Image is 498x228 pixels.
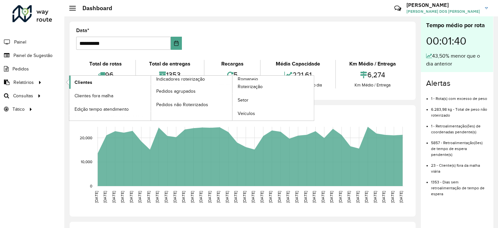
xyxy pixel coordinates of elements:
[69,76,151,89] a: Clientes
[78,60,134,68] div: Total de rotas
[14,39,26,46] span: Painel
[329,191,334,203] text: [DATE]
[190,191,194,203] text: [DATE]
[103,191,107,203] text: [DATE]
[225,191,229,203] text: [DATE]
[347,191,351,203] text: [DATE]
[75,92,113,99] span: Clientes fora malha
[112,191,116,203] text: [DATE]
[69,76,232,121] a: Indicadores roteirização
[156,88,196,95] span: Pedidos agrupados
[399,191,403,203] text: [DATE]
[81,160,92,164] text: 10,000
[76,27,89,34] label: Data
[232,107,314,120] a: Veículos
[337,60,407,68] div: Km Médio / Entrega
[151,98,232,111] a: Pedidos não Roteirizados
[431,118,488,135] li: 1 - Retroalimentação(ões) de coordenadas pendente(s)
[364,191,368,203] text: [DATE]
[294,191,299,203] text: [DATE]
[207,191,212,203] text: [DATE]
[431,174,488,197] li: 1353 - Dias sem retroalimentação de tempo de espera
[337,68,407,82] div: 6,274
[431,91,488,102] li: 1 - Rota(s) com excesso de peso
[390,191,395,203] text: [DATE]
[172,191,177,203] text: [DATE]
[90,184,92,188] text: 0
[156,101,208,108] span: Pedidos não Roteirizados
[262,68,334,82] div: 221,61
[232,94,314,107] a: Setor
[206,68,259,82] div: 5
[431,158,488,174] li: 23 - Cliente(s) fora da malha viária
[13,79,34,86] span: Relatórios
[426,52,488,68] div: 43,50% menor que o dia anterior
[12,66,29,72] span: Pedidos
[338,191,342,203] text: [DATE]
[138,68,202,82] div: 1353
[78,68,134,82] div: 96
[13,52,53,59] span: Painel de Sugestão
[80,136,92,140] text: 20,000
[138,60,202,68] div: Total de entregas
[76,5,112,12] h2: Dashboard
[120,191,124,203] text: [DATE]
[356,191,360,203] text: [DATE]
[406,9,480,14] span: [PERSON_NAME] DOS [PERSON_NAME]
[260,191,264,203] text: [DATE]
[75,106,129,113] span: Edição tempo atendimento
[164,191,168,203] text: [DATE]
[151,85,232,98] a: Pedidos agrupados
[206,60,259,68] div: Recargas
[156,76,205,83] span: Indicadores roteirização
[242,191,247,203] text: [DATE]
[426,21,488,30] div: Tempo médio por rota
[277,191,281,203] text: [DATE]
[251,191,255,203] text: [DATE]
[238,76,258,83] span: Romaneio
[303,191,307,203] text: [DATE]
[286,191,290,203] text: [DATE]
[138,191,142,203] text: [DATE]
[181,191,185,203] text: [DATE]
[373,191,377,203] text: [DATE]
[312,191,316,203] text: [DATE]
[262,60,334,68] div: Média Capacidade
[238,97,249,104] span: Setor
[199,191,203,203] text: [DATE]
[75,79,92,86] span: Clientes
[238,110,255,117] span: Veículos
[69,89,151,102] a: Clientes fora malha
[146,191,151,203] text: [DATE]
[155,191,159,203] text: [DATE]
[431,102,488,118] li: 6.283,98 kg - Total de peso não roteirizado
[381,191,386,203] text: [DATE]
[233,191,238,203] text: [DATE]
[94,191,98,203] text: [DATE]
[12,106,25,113] span: Tático
[431,135,488,158] li: 5857 - Retroalimentação(ões) de tempo de espera pendente(s)
[426,30,488,52] div: 00:01:40
[232,80,314,93] a: Roteirização
[69,103,151,116] a: Edição tempo atendimento
[268,191,272,203] text: [DATE]
[129,191,133,203] text: [DATE]
[391,1,405,15] a: Contato Rápido
[151,76,314,121] a: Romaneio
[216,191,220,203] text: [DATE]
[321,191,325,203] text: [DATE]
[337,82,407,88] div: Km Médio / Entrega
[238,83,263,90] span: Roteirização
[406,2,480,8] h3: [PERSON_NAME]
[171,37,182,50] button: Choose Date
[426,79,488,88] h4: Alertas
[13,92,33,99] span: Consultas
